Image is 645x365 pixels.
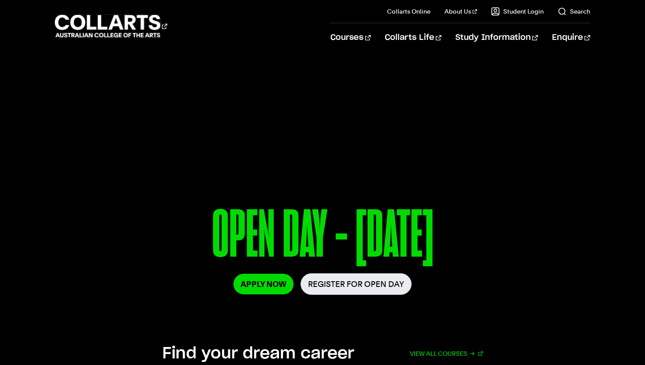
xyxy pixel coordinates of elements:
[385,23,441,52] a: Collarts Life
[61,201,584,273] p: OPEN DAY - [DATE]
[387,7,430,16] a: Collarts Online
[410,344,483,363] a: View all courses
[558,7,590,16] a: Search
[301,273,412,295] a: Register for Open Day
[444,7,477,16] a: About Us
[491,7,544,16] a: Student Login
[162,344,354,363] h2: Find your dream career
[455,23,538,52] a: Study Information
[55,14,167,39] div: Go to homepage
[330,23,370,52] a: Courses
[233,274,294,294] a: Apply Now
[552,23,590,52] a: Enquire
